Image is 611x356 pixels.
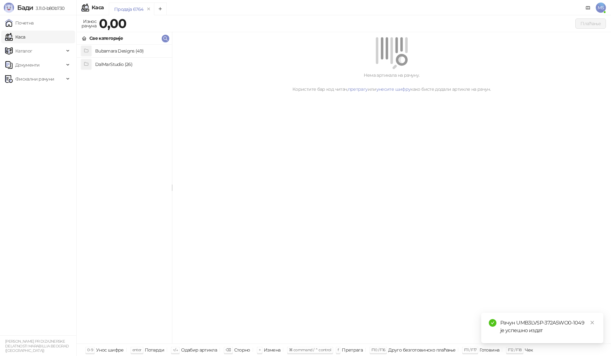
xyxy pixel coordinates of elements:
[4,3,14,13] img: Logo
[87,347,93,352] span: 0-9
[583,3,593,13] a: Документација
[180,72,603,93] div: Нема артикала на рачуну. Користите бар код читач, или како бисте додали артикле на рачун.
[5,17,34,29] a: Почетна
[181,346,217,354] div: Одабир артикла
[5,31,25,43] a: Каса
[226,347,231,352] span: ⌫
[348,86,368,92] a: претрагу
[388,346,455,354] div: Друго безготовинско плаћање
[114,6,143,13] div: Продаја 6764
[77,45,172,344] div: grid
[80,17,98,30] div: Износ рачуна
[95,59,167,69] h4: DalMarStudio (26)
[96,346,124,354] div: Унос шифре
[508,347,522,352] span: F12 / F18
[234,346,250,354] div: Сторно
[145,346,165,354] div: Потврди
[371,347,385,352] span: F10 / F16
[289,347,331,352] span: ⌘ command / ⌃ control
[5,339,69,353] small: [PERSON_NAME] PR DIZAJNERSKE DELATNOSTI MARABILLIA BEOGRAD ([GEOGRAPHIC_DATA])
[132,347,142,352] span: enter
[596,3,606,13] span: MS
[144,6,153,12] button: remove
[575,18,606,29] button: Плаћање
[99,16,126,31] strong: 0,00
[173,347,178,352] span: ↑/↓
[15,45,32,57] span: Каталог
[338,347,339,352] span: f
[342,346,363,354] div: Претрага
[589,319,596,326] a: Close
[15,73,54,85] span: Фискални рачуни
[500,319,596,334] div: Рачун UMB3LVSP-372A5WO0-1049 је успешно издат
[154,3,167,15] button: Add tab
[590,320,594,325] span: close
[33,5,64,11] span: 3.11.0-b80b730
[489,319,496,327] span: check-circle
[480,346,499,354] div: Готовина
[264,346,280,354] div: Измена
[376,86,411,92] a: унесите шифру
[525,346,533,354] div: Чек
[259,347,261,352] span: +
[89,35,123,42] div: Све категорије
[95,46,167,56] h4: Bubamara Designs (49)
[92,5,104,10] div: Каса
[17,4,33,11] span: Бади
[464,347,476,352] span: F11 / F17
[15,59,39,71] span: Документи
